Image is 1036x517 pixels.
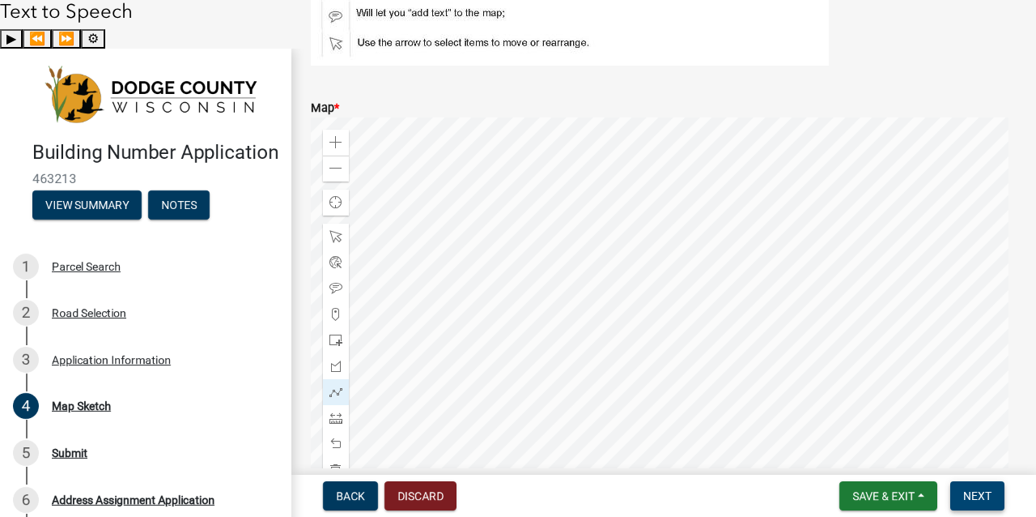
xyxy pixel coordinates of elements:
[32,190,142,220] button: View Summary
[52,29,81,49] button: Forward
[323,190,349,216] div: Find my location
[13,393,39,419] div: 4
[963,489,991,502] span: Next
[13,487,39,513] div: 6
[32,66,265,124] img: Dodge County, Wisconsin
[52,307,126,318] div: Road Selection
[52,494,214,506] div: Address Assignment Application
[384,481,456,511] button: Discard
[23,29,52,49] button: Previous
[323,130,349,156] div: Zoom in
[13,254,39,280] div: 1
[148,190,210,220] button: Notes
[52,354,171,365] div: Application Information
[148,199,210,212] wm-modal-confirm: Notes
[32,141,278,164] h4: Building Number Application
[839,481,937,511] button: Save & Exit
[13,300,39,326] div: 2
[32,171,259,186] span: 463213
[32,199,142,212] wm-modal-confirm: Summary
[323,481,378,511] button: Back
[52,447,87,459] div: Submit
[950,481,1004,511] button: Next
[323,156,349,182] div: Zoom out
[52,400,111,412] div: Map Sketch
[336,489,365,502] span: Back
[852,489,915,502] span: Save & Exit
[13,440,39,466] div: 5
[311,103,339,114] label: Map
[52,261,121,272] div: Parcel Search
[81,29,105,49] button: Settings
[13,347,39,373] div: 3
